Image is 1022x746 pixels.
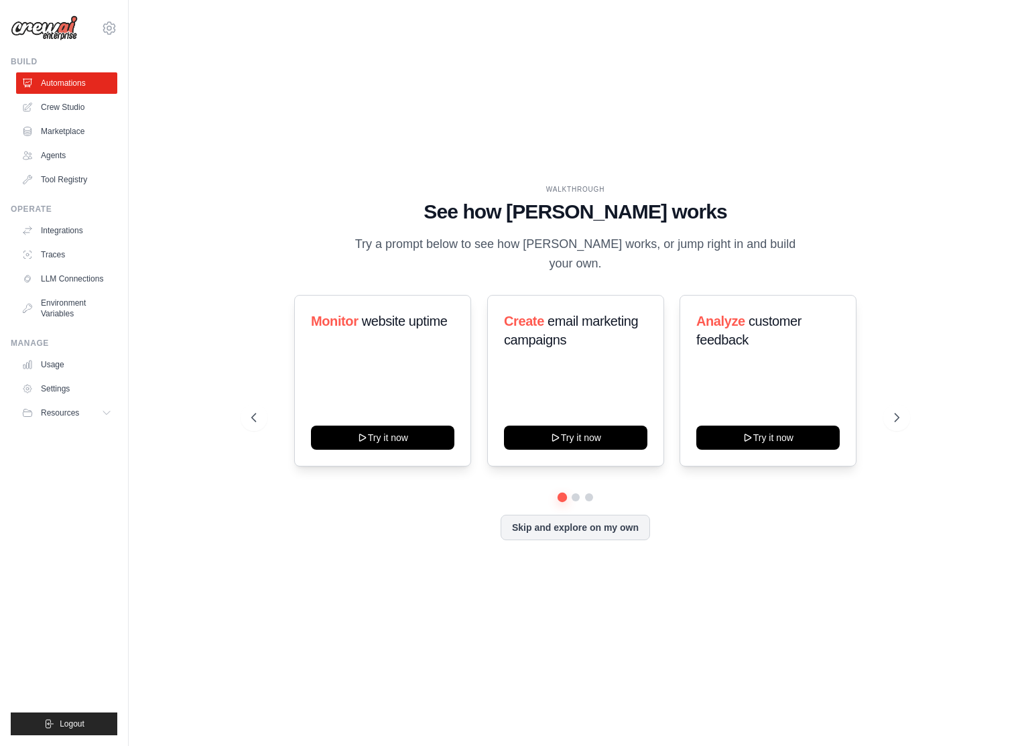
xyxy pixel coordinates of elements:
[362,314,448,328] span: website uptime
[251,184,899,194] div: WALKTHROUGH
[311,426,454,450] button: Try it now
[16,402,117,424] button: Resources
[11,56,117,67] div: Build
[504,314,544,328] span: Create
[11,338,117,349] div: Manage
[16,169,117,190] a: Tool Registry
[16,145,117,166] a: Agents
[696,426,840,450] button: Try it now
[11,712,117,735] button: Logout
[16,220,117,241] a: Integrations
[696,314,802,347] span: customer feedback
[504,426,647,450] button: Try it now
[955,682,1022,746] iframe: Chat Widget
[11,15,78,41] img: Logo
[16,244,117,265] a: Traces
[41,408,79,418] span: Resources
[16,292,117,324] a: Environment Variables
[501,515,650,540] button: Skip and explore on my own
[955,682,1022,746] div: 채팅 위젯
[16,378,117,399] a: Settings
[16,121,117,142] a: Marketplace
[11,204,117,214] div: Operate
[504,314,638,347] span: email marketing campaigns
[16,268,117,290] a: LLM Connections
[311,314,359,328] span: Monitor
[60,719,84,729] span: Logout
[251,200,899,224] h1: See how [PERSON_NAME] works
[350,235,801,274] p: Try a prompt below to see how [PERSON_NAME] works, or jump right in and build your own.
[16,72,117,94] a: Automations
[16,354,117,375] a: Usage
[696,314,745,328] span: Analyze
[16,97,117,118] a: Crew Studio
